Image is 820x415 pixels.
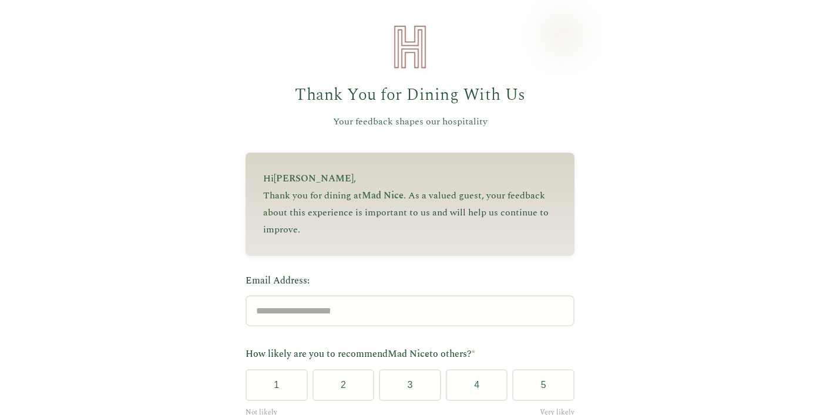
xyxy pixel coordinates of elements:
[263,170,557,187] p: Hi ,
[246,114,574,130] p: Your feedback shapes our hospitality
[246,347,574,362] label: How likely are you to recommend to others?
[379,369,441,401] button: 3
[312,369,375,401] button: 2
[388,347,429,361] span: Mad Nice
[387,23,433,70] img: Heirloom Hospitality Logo
[246,369,308,401] button: 1
[263,187,557,238] p: Thank you for dining at . As a valued guest, your feedback about this experience is important to ...
[446,369,508,401] button: 4
[274,171,354,185] span: [PERSON_NAME]
[512,369,574,401] button: 5
[246,274,574,289] label: Email Address:
[246,82,574,109] h1: Thank You for Dining With Us
[362,188,404,203] span: Mad Nice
